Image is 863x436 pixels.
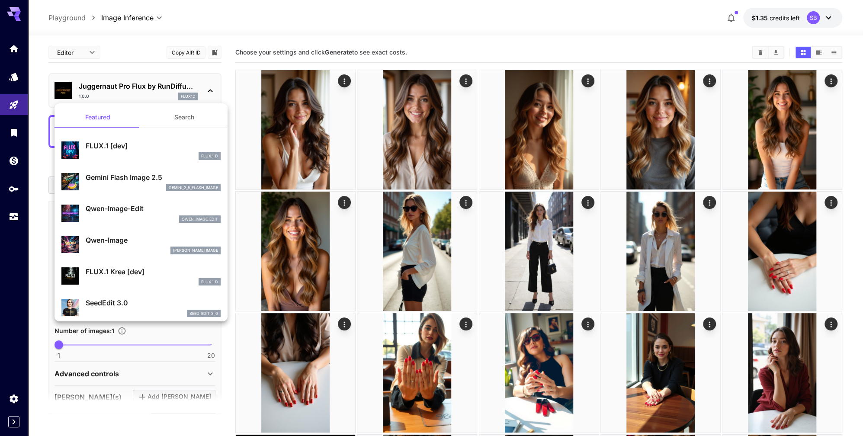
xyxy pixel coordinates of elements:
p: SeedEdit 3.0 [86,298,221,308]
p: Gemini Flash Image 2.5 [86,172,221,183]
p: FLUX.1 D [201,279,218,285]
div: SeedEdit 3.0seed_edit_3_0 [61,294,221,321]
div: Qwen-Image[PERSON_NAME] Image [61,231,221,258]
p: Qwen-Image-Edit [86,203,221,214]
p: FLUX.1 Krea [dev] [86,266,221,277]
p: [PERSON_NAME] Image [173,247,218,253]
p: qwen_image_edit [182,216,218,222]
p: FLUX.1 [dev] [86,141,221,151]
div: Qwen-Image-Editqwen_image_edit [61,200,221,226]
p: gemini_2_5_flash_image [169,185,218,191]
p: FLUX.1 D [201,153,218,159]
div: Gemini Flash Image 2.5gemini_2_5_flash_image [61,169,221,195]
div: FLUX.1 [dev]FLUX.1 D [61,137,221,163]
p: Qwen-Image [86,235,221,245]
p: seed_edit_3_0 [189,311,218,317]
button: Search [141,107,228,128]
button: Featured [55,107,141,128]
div: FLUX.1 Krea [dev]FLUX.1 D [61,263,221,289]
